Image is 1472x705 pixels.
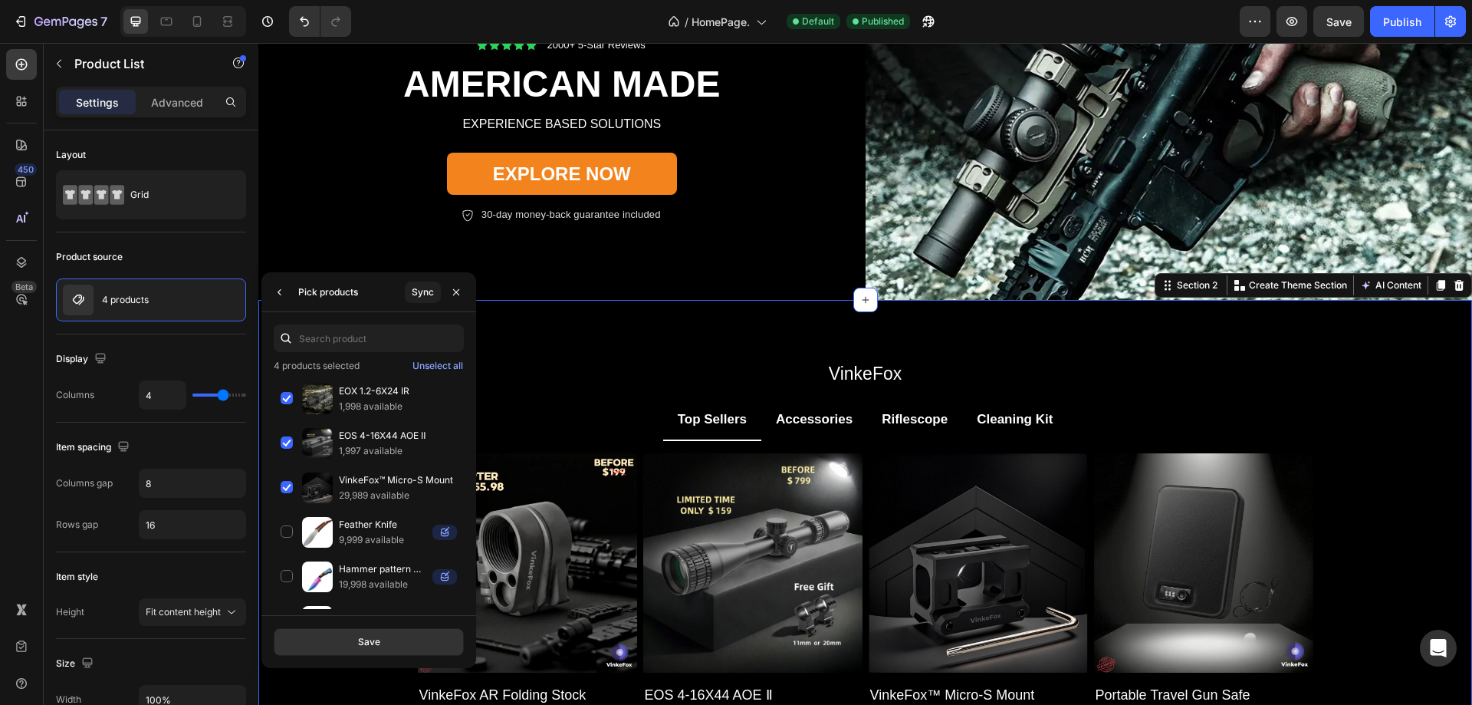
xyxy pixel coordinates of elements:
[623,365,689,389] p: Riflescope
[718,365,794,389] p: Cleaning Kit
[373,320,841,343] p: VinkeFox
[1099,233,1166,252] button: AI Content
[146,606,221,618] span: Fit content height
[412,359,463,373] div: Unselect all
[339,443,457,459] p: 1,997 available
[991,236,1089,249] p: Create Theme Section
[385,642,604,663] a: EOS 4-16X44 AOE Ⅱ
[417,363,491,391] div: Rich Text Editor. Editing area: main
[339,473,457,488] p: VinkeFox™ Micro-S Mount
[74,54,205,73] p: Product List
[692,14,750,30] span: HomePage.
[17,74,590,90] p: EXPERIENCE BASED SOLUTIONS
[56,388,94,402] div: Columns
[1370,6,1434,37] button: Publish
[339,517,426,532] p: Feather Knife
[339,532,426,548] p: 9,999 available
[339,606,426,621] p: Damascus Pattern Outdoor High Hardness Survival Knife
[274,324,464,352] input: Search product
[385,410,604,630] a: EOS 4-16X44 AOE Ⅱ
[302,517,333,548] img: collections
[339,399,457,414] p: 1,998 available
[339,562,426,577] p: Hammer pattern knife
[302,384,333,414] img: collections
[289,6,351,37] div: Undo/Redo
[223,166,402,179] p: 30-day money-back guarantee included
[159,410,379,630] a: VinkeFox AR Folding Stock Adapter
[405,282,441,303] button: Sync
[339,428,457,443] p: EOS 4-16X44 AOE Ⅱ
[11,281,37,293] div: Beta
[419,365,488,389] p: Top Sellers
[140,511,245,539] input: Auto
[302,606,333,637] img: collections
[56,476,113,490] div: Columns gap
[102,295,149,305] p: 4 products
[6,6,114,37] button: 7
[56,349,110,370] div: Display
[189,110,419,152] a: Explore Now
[159,642,379,681] a: VinkeFox AR Folding Stock Adapter
[339,577,426,592] p: 19,998 available
[1313,6,1364,37] button: Save
[56,437,133,458] div: Item spacing
[15,163,37,176] div: 450
[151,94,203,110] p: Advanced
[385,410,604,630] img: EOS 4 - 16X44 AOE Ⅱ - VinkeFox
[339,488,457,503] p: 29,989 available
[802,15,834,28] span: Default
[1383,14,1421,30] div: Publish
[56,654,97,674] div: Size
[130,177,224,212] div: Grid
[139,598,246,626] button: Fit content height
[1420,630,1457,667] div: Open Intercom Messenger
[836,410,1055,630] img: Portable Travel Gun Safe - VinkeFox
[610,410,830,630] img: VinkeFox™ Micro - S Mount - VinkeFox
[412,358,464,374] button: Unselect all
[235,119,373,143] p: Explore Now
[258,43,1472,705] iframe: Design area
[836,642,1055,663] a: Portable Travel Gun Safe
[610,410,830,630] a: VinkeFox™ Micro-S Mount
[915,236,962,249] div: Section 2
[1326,15,1352,28] span: Save
[517,365,594,389] p: Accessories
[302,562,333,592] img: collections
[56,250,123,264] div: Product source
[56,148,86,162] div: Layout
[56,570,98,584] div: Item style
[302,473,333,503] img: collections
[56,605,84,619] div: Height
[302,428,333,459] img: collections
[412,285,434,299] div: Sync
[358,635,380,649] div: Save
[63,285,94,315] img: product feature img
[100,12,107,31] p: 7
[862,15,904,28] span: Published
[716,363,797,391] div: Rich Text Editor. Editing area: main
[836,410,1055,630] a: Portable Travel Gun Safe
[131,20,476,64] h2: AMERICAN MADE
[621,363,692,391] div: Rich Text Editor. Editing area: main
[76,94,119,110] p: Settings
[515,363,596,391] div: Rich Text Editor. Editing area: main
[56,518,98,532] div: Rows gap
[274,358,360,374] p: 4 products selected
[685,14,688,30] span: /
[610,642,830,663] a: VinkeFox™ Micro-S Mount
[140,381,186,409] input: Auto
[140,469,245,497] input: Auto
[339,384,457,399] p: EOX 1.2-6X24 IR
[298,285,358,299] div: Pick products
[274,628,464,656] button: Save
